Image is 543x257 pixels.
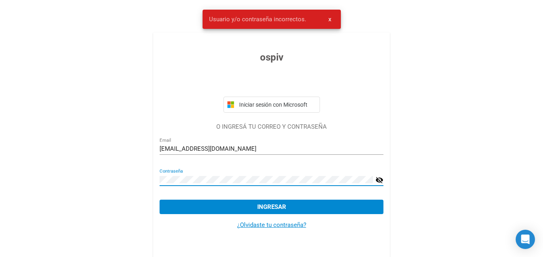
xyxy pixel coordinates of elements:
mat-icon: visibility_off [375,175,383,185]
button: Ingresar [160,200,383,214]
iframe: Botón de Acceder con Google [219,73,324,91]
button: Iniciar sesión con Microsoft [223,97,320,113]
button: x [322,12,338,26]
div: Open Intercom Messenger [516,230,535,249]
span: Ingresar [257,203,286,210]
span: Iniciar sesión con Microsoft [238,101,316,108]
span: x [328,16,331,23]
h3: ospiv [160,50,383,65]
span: Usuario y/o contraseña incorrectos. [209,15,306,23]
a: ¿Olvidaste tu contraseña? [237,221,306,229]
p: O INGRESÁ TU CORREO Y CONTRASEÑA [160,122,383,132]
